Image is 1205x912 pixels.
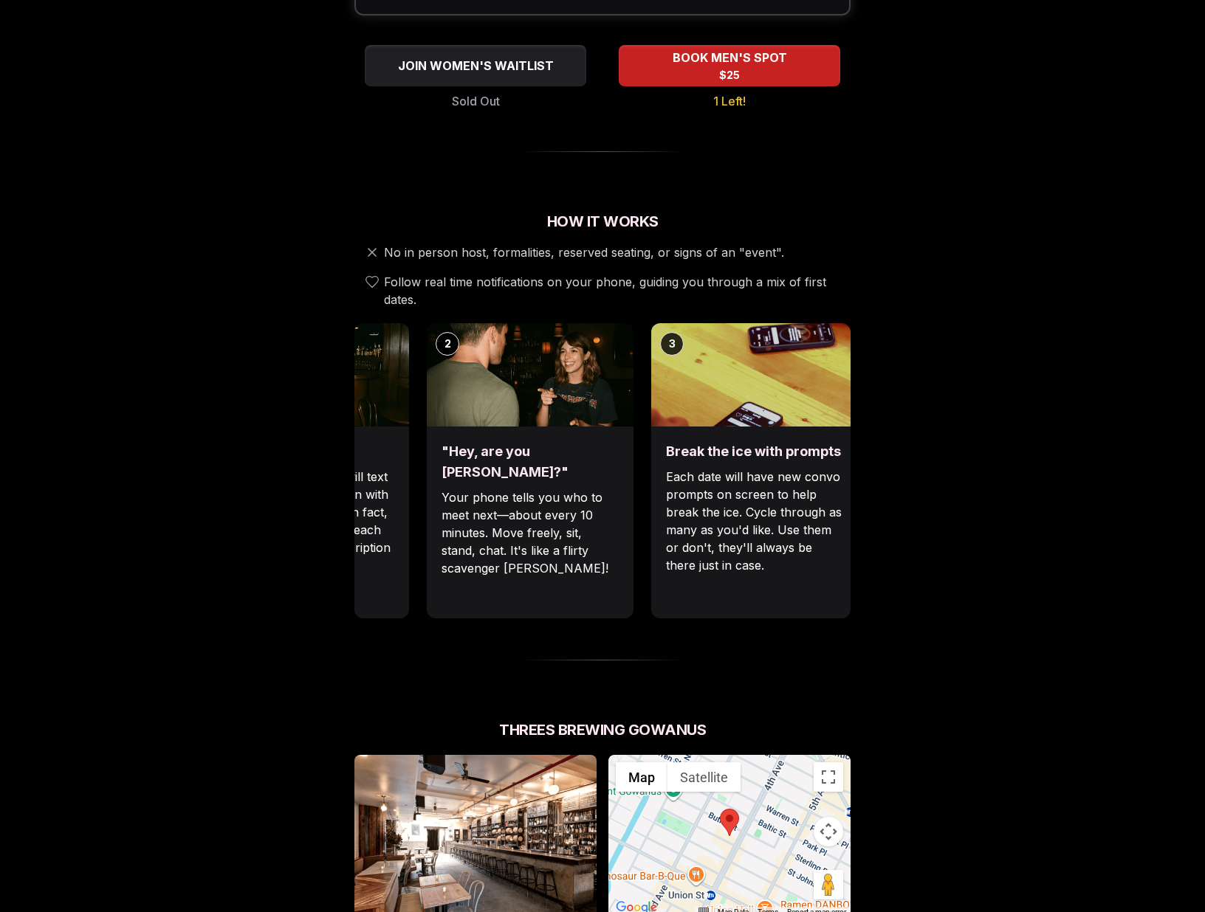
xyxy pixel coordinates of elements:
[651,323,858,426] img: Break the ice with prompts
[452,92,500,110] span: Sold Out
[427,323,634,426] img: "Hey, are you Max?"
[660,332,684,356] div: 3
[436,332,459,356] div: 2
[354,211,851,232] h2: How It Works
[667,762,741,792] button: Show satellite imagery
[666,441,843,462] h3: Break the ice with prompts
[666,468,843,574] p: Each date will have new convo prompts on screen to help break the ice. Cycle through as many as y...
[365,45,586,86] button: JOIN WOMEN'S WAITLIST - Sold Out
[384,243,784,261] span: No in person host, formalities, reserved seating, or signs of an "event".
[442,441,619,483] h3: "Hey, are you [PERSON_NAME]?"
[670,49,790,66] span: BOOK MEN'S SPOT
[354,719,851,740] h2: Threes Brewing Gowanus
[395,57,557,75] span: JOIN WOMEN'S WAITLIST
[814,762,843,792] button: Toggle fullscreen view
[442,488,619,577] p: Your phone tells you who to meet next—about every 10 minutes. Move freely, sit, stand, chat. It's...
[713,92,746,110] span: 1 Left!
[814,870,843,899] button: Drag Pegman onto the map to open Street View
[814,817,843,846] button: Map camera controls
[719,68,740,83] span: $25
[619,45,840,86] button: BOOK MEN'S SPOT - 1 Left!
[384,273,845,308] span: Follow real time notifications on your phone, guiding you through a mix of first dates.
[616,762,667,792] button: Show street map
